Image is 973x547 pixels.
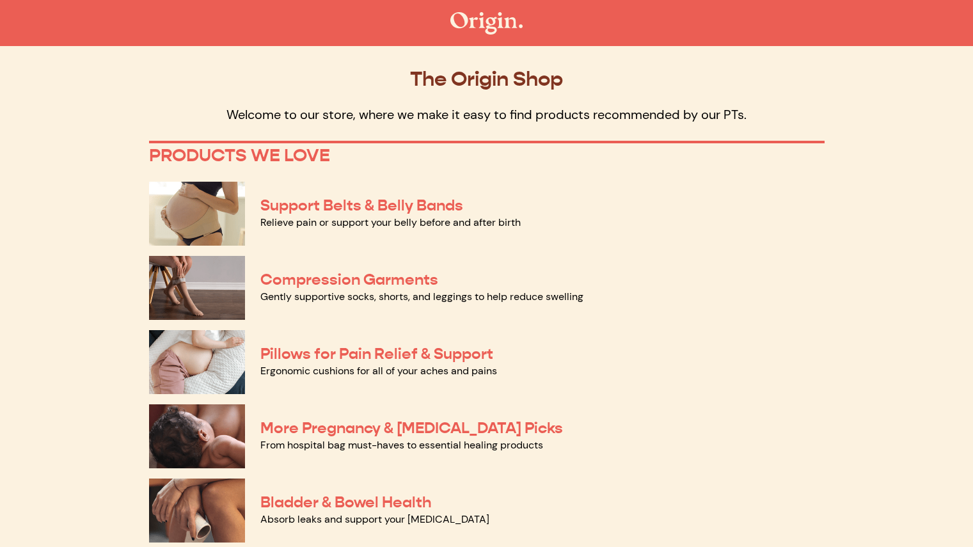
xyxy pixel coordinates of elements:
a: Bladder & Bowel Health [260,493,431,512]
a: From hospital bag must-haves to essential healing products [260,438,543,452]
a: Pillows for Pain Relief & Support [260,344,493,363]
img: Compression Garments [149,256,245,320]
a: Support Belts & Belly Bands [260,196,463,215]
img: Pillows for Pain Relief & Support [149,330,245,394]
a: Absorb leaks and support your [MEDICAL_DATA] [260,512,489,526]
img: More Pregnancy & Postpartum Picks [149,404,245,468]
img: Support Belts & Belly Bands [149,182,245,246]
a: More Pregnancy & [MEDICAL_DATA] Picks [260,418,563,438]
p: Welcome to our store, where we make it easy to find products recommended by our PTs. [149,106,825,123]
a: Ergonomic cushions for all of your aches and pains [260,364,497,377]
img: Bladder & Bowel Health [149,479,245,543]
p: PRODUCTS WE LOVE [149,145,825,166]
a: Gently supportive socks, shorts, and leggings to help reduce swelling [260,290,583,303]
a: Compression Garments [260,270,438,289]
a: Relieve pain or support your belly before and after birth [260,216,521,229]
img: The Origin Shop [450,12,523,35]
p: The Origin Shop [149,67,825,91]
